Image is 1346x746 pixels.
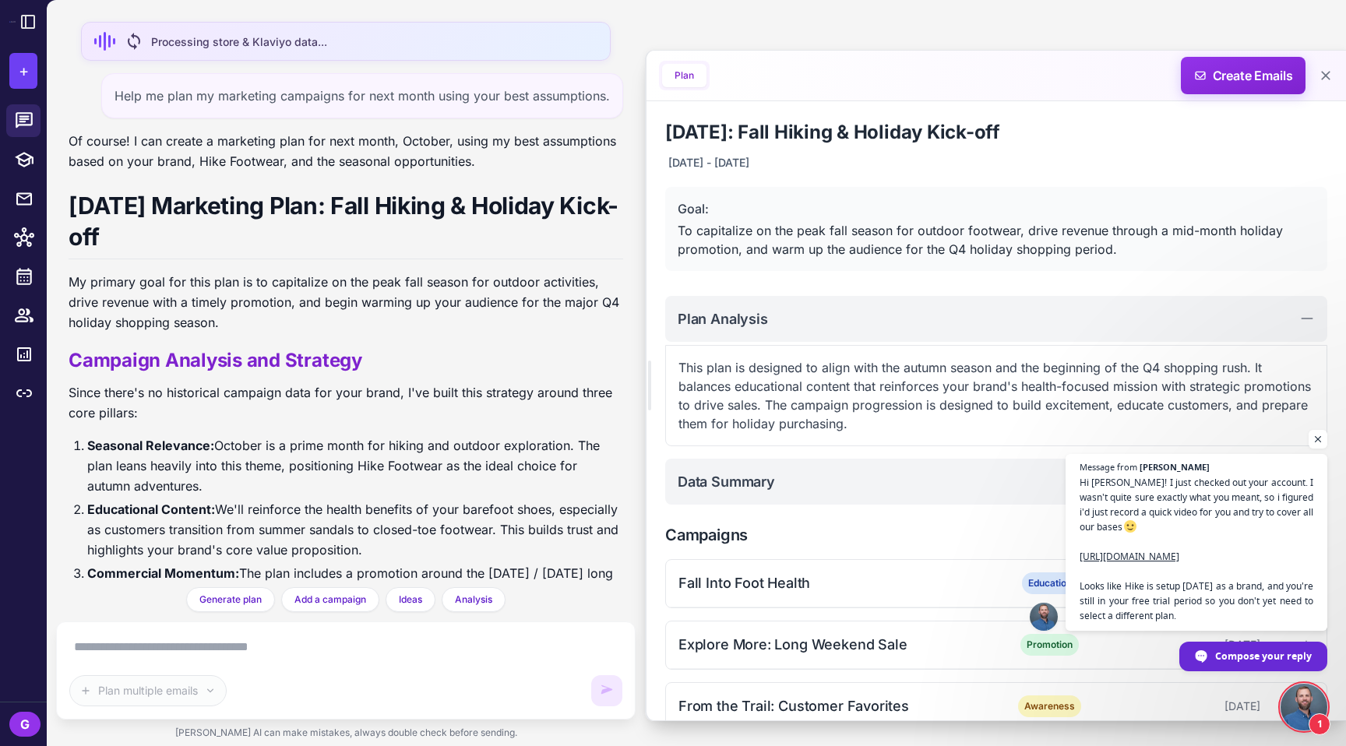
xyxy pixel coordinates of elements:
span: + [19,59,29,83]
div: Fall Into Foot Health [678,572,993,593]
li: October is a prime month for hiking and outdoor exploration. The plan leans heavily into this the... [87,435,623,496]
div: [DATE] - [DATE] [665,151,752,174]
button: + [9,53,37,89]
h2: Campaign Analysis and Strategy [69,348,623,373]
p: This plan is designed to align with the autumn season and the beginning of the Q4 shopping rush. ... [678,358,1314,433]
span: Hi [PERSON_NAME]! I just checked out your account. I wasn't quite sure exactly what you meant, so... [1080,475,1313,623]
p: My primary goal for this plan is to capitalize on the peak fall season for outdoor activities, dr... [69,272,623,333]
strong: Educational Content: [87,501,215,517]
span: Promotion [1020,634,1079,656]
span: 1 [1309,713,1330,735]
span: Message from [1080,463,1137,471]
div: G [9,712,41,737]
button: Ideas [386,587,435,612]
span: Create Emails [1175,57,1312,94]
div: Explore More: Long Weekend Sale [678,634,993,655]
span: Awareness [1018,695,1081,717]
span: Ideas [399,593,422,607]
div: To capitalize on the peak fall season for outdoor footwear, drive revenue through a mid-month hol... [678,221,1315,259]
span: Analysis [455,593,492,607]
span: Processing store & Klaviyo data... [151,33,327,50]
h2: Data Summary [678,471,775,492]
strong: Seasonal Relevance: [87,438,214,453]
h1: [DATE] Marketing Plan: Fall Hiking & Holiday Kick-off [69,190,623,259]
button: Create Emails [1181,57,1305,94]
div: Help me plan my marketing campaigns for next month using your best assumptions. [101,73,623,118]
img: Raleon Logo [9,21,16,22]
div: From the Trail: Customer Favorites [678,695,993,716]
div: [DATE] [1106,698,1260,715]
li: We'll reinforce the health benefits of your barefoot shoes, especially as customers transition fr... [87,499,623,560]
span: Add a campaign [294,593,366,607]
button: Analysis [442,587,506,612]
button: Add a campaign [281,587,379,612]
div: Goal: [678,199,1315,218]
div: [PERSON_NAME] AI can make mistakes, always double check before sending. [56,720,636,746]
div: Open chat [1281,684,1327,730]
p: Since there's no historical campaign data for your brand, I've built this strategy around three c... [69,382,623,423]
h2: Plan Analysis [678,308,768,329]
span: Education [1022,572,1078,594]
span: Compose your reply [1215,642,1312,670]
button: Generate plan [186,587,275,612]
h1: [DATE]: Fall Hiking & Holiday Kick-off [665,120,1327,145]
h2: Campaigns [665,523,1327,547]
span: [PERSON_NAME] [1140,463,1210,471]
span: sync [125,32,143,51]
button: Plan multiple emails [69,675,227,706]
strong: Commercial Momentum: [87,565,239,581]
p: Of course! I can create a marketing plan for next month, October, using my best assumptions based... [69,131,623,171]
span: Generate plan [199,593,262,607]
li: The plan includes a promotion around the [DATE] / [DATE] long weekend to capture sales and begins... [87,563,623,624]
button: Plan [662,64,706,87]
